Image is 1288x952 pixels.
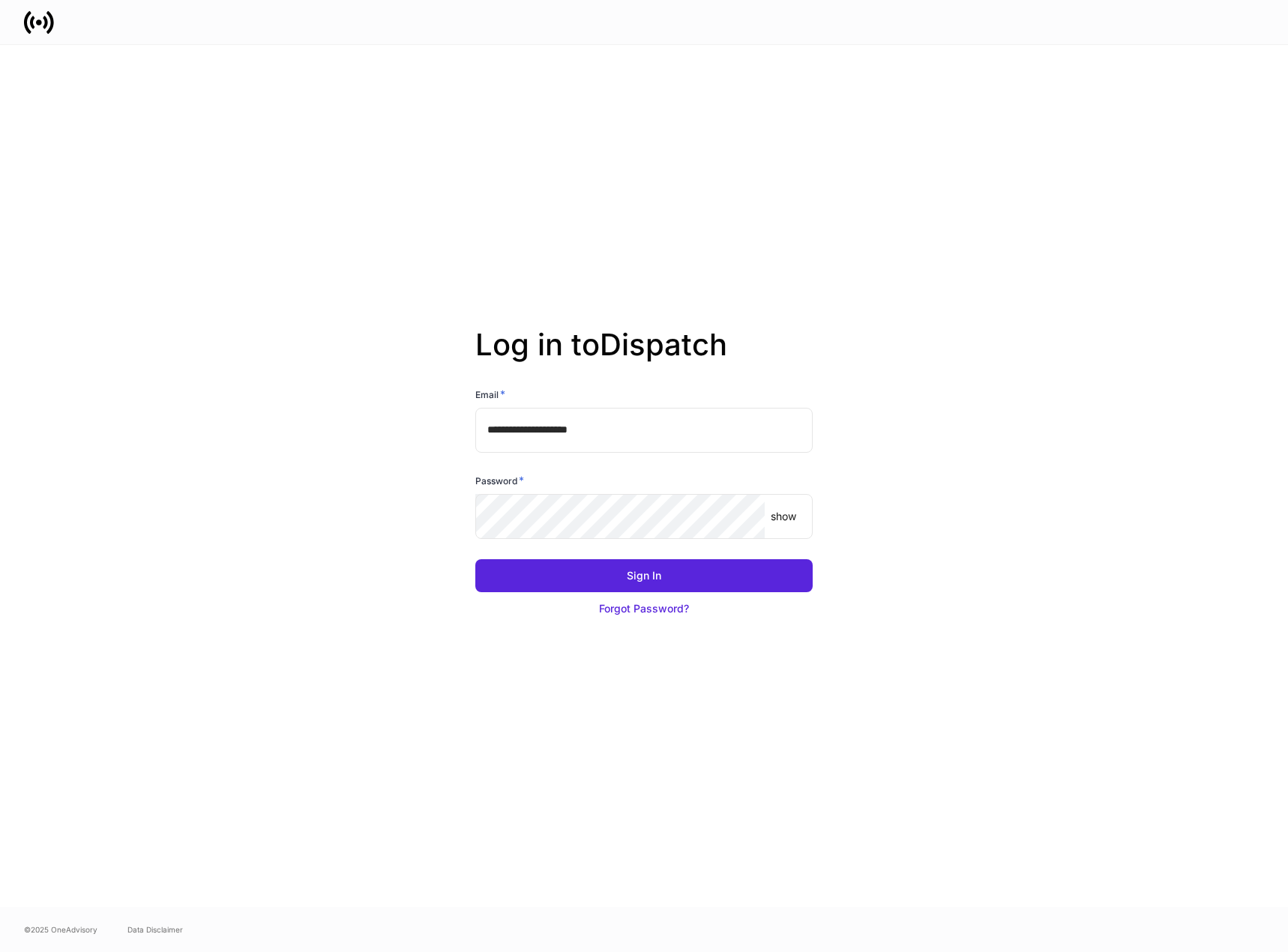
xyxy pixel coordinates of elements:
h2: Log in to Dispatch [475,327,813,387]
h6: Password [475,473,524,488]
button: Sign In [475,559,813,592]
h6: Email [475,387,505,402]
span: © 2025 OneAdvisory [24,924,97,936]
button: Forgot Password? [475,592,813,625]
a: Data Disclaimer [127,924,183,936]
div: Sign In [627,568,661,583]
p: show [771,509,796,524]
div: Forgot Password? [599,601,689,616]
